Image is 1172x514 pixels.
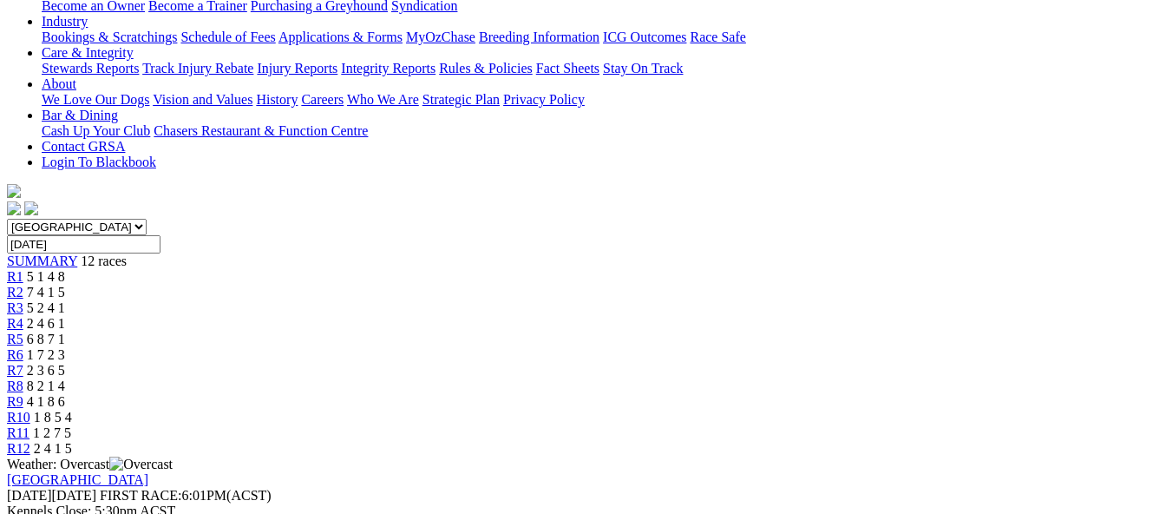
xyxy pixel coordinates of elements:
[7,441,30,456] a: R12
[42,92,149,107] a: We Love Our Dogs
[257,61,337,76] a: Injury Reports
[503,92,585,107] a: Privacy Policy
[347,92,419,107] a: Who We Are
[7,332,23,346] a: R5
[7,184,21,198] img: logo-grsa-white.png
[24,201,38,215] img: twitter.svg
[7,235,160,254] input: Select date
[7,379,23,393] a: R8
[100,488,272,503] span: 6:01PM(ACST)
[42,61,1165,76] div: Care & Integrity
[42,76,76,91] a: About
[690,30,745,44] a: Race Safe
[7,201,21,215] img: facebook.svg
[7,457,173,471] span: Weather: Overcast
[27,316,65,331] span: 2 4 6 1
[7,285,23,300] a: R2
[7,316,23,331] a: R4
[603,61,683,76] a: Stay On Track
[479,30,599,44] a: Breeding Information
[7,472,148,487] a: [GEOGRAPHIC_DATA]
[109,457,173,472] img: Overcast
[603,30,686,44] a: ICG Outcomes
[256,92,298,107] a: History
[439,61,533,76] a: Rules & Policies
[7,300,23,315] a: R3
[27,394,65,409] span: 4 1 8 6
[42,45,134,60] a: Care & Integrity
[7,269,23,284] a: R1
[27,379,65,393] span: 8 2 1 4
[42,155,156,169] a: Login To Blackbook
[34,441,72,456] span: 2 4 1 5
[154,123,368,138] a: Chasers Restaurant & Function Centre
[536,61,599,76] a: Fact Sheets
[7,254,77,268] a: SUMMARY
[278,30,403,44] a: Applications & Forms
[406,30,475,44] a: MyOzChase
[7,425,29,440] a: R11
[7,488,52,503] span: [DATE]
[81,254,127,268] span: 12 races
[42,139,125,154] a: Contact GRSA
[33,425,71,440] span: 1 2 7 5
[42,123,150,138] a: Cash Up Your Club
[100,488,181,503] span: FIRST RACE:
[7,347,23,362] a: R6
[27,285,65,300] span: 7 4 1 5
[7,394,23,409] a: R9
[42,108,118,122] a: Bar & Dining
[27,363,65,378] span: 2 3 6 5
[301,92,344,107] a: Careers
[180,30,275,44] a: Schedule of Fees
[422,92,500,107] a: Strategic Plan
[27,269,65,284] span: 5 1 4 8
[341,61,435,76] a: Integrity Reports
[42,123,1165,139] div: Bar & Dining
[42,14,88,29] a: Industry
[27,347,65,362] span: 1 7 2 3
[42,92,1165,108] div: About
[42,30,177,44] a: Bookings & Scratchings
[27,332,65,346] span: 6 8 7 1
[7,363,23,378] a: R7
[42,61,139,76] a: Stewards Reports
[27,300,65,315] span: 5 2 4 1
[42,30,1165,45] div: Industry
[34,410,72,425] span: 1 8 5 4
[7,410,30,425] a: R10
[153,92,252,107] a: Vision and Values
[142,61,253,76] a: Track Injury Rebate
[7,488,96,503] span: [DATE]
